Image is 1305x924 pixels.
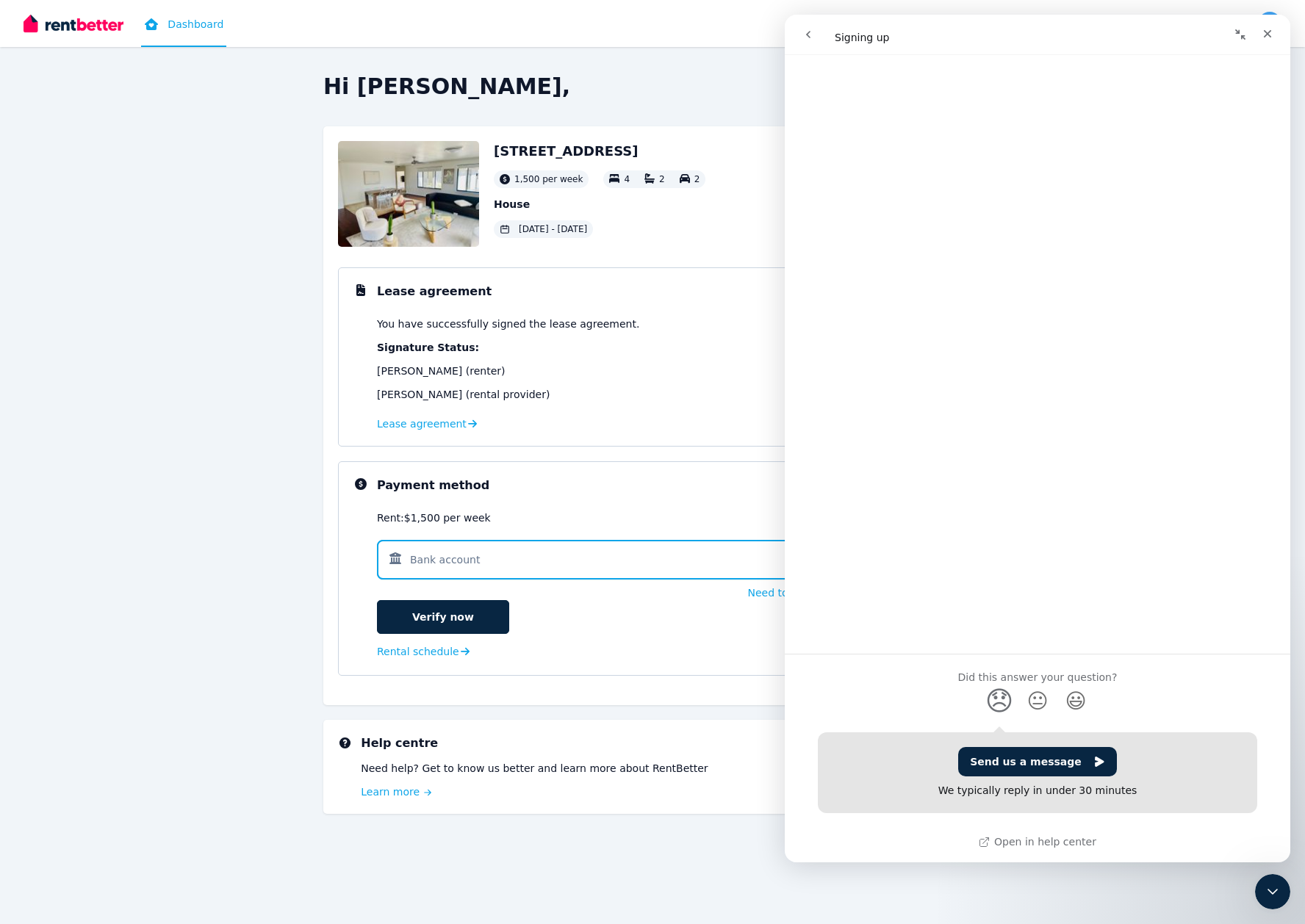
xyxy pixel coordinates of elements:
[323,73,982,100] h2: Hi [PERSON_NAME],
[377,510,952,525] div: Rent: $1,500 per week
[494,141,705,162] h2: [STREET_ADDRESS]
[377,477,489,494] h3: Payment method
[377,389,462,400] span: [PERSON_NAME]
[361,734,904,752] h3: Help centre
[1258,12,1281,35] img: Adam Stewart
[747,585,952,600] button: Need to update your payment method?
[785,15,1290,862] iframe: Intercom live chat
[338,141,479,247] img: Property Url
[377,600,509,634] a: Verify now
[694,174,700,184] span: 2
[377,644,459,659] span: Rental schedule
[377,364,505,378] div: (renter)
[377,283,492,300] h3: Lease agreement
[494,197,705,212] p: House
[377,317,952,331] p: You have successfully signed the lease agreement.
[1255,874,1290,909] iframe: Intercom live chat
[514,173,583,185] span: 1,500 per week
[377,340,952,355] p: Signature Status:
[361,761,904,776] p: Need help? Get to know us better and learn more about RentBetter
[377,644,470,659] a: Rental schedule
[377,416,477,431] a: Lease agreement
[519,223,587,235] span: [DATE] - [DATE]
[624,174,630,184] span: 4
[377,387,550,402] div: (rental provider)
[377,365,462,377] span: [PERSON_NAME]
[659,174,665,184] span: 2
[361,784,904,799] a: Learn more
[24,12,123,35] img: RentBetter
[377,416,467,431] span: Lease agreement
